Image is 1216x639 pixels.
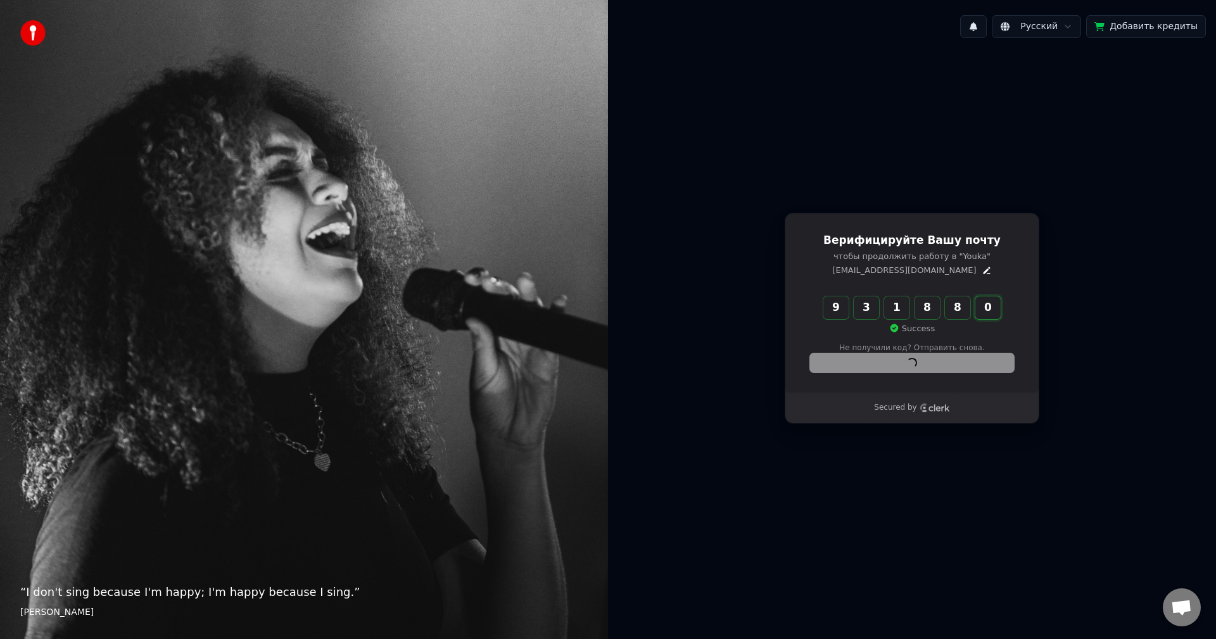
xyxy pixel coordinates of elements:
button: Добавить кредиты [1086,15,1206,38]
input: Enter verification code [823,296,1026,319]
img: youka [20,20,46,46]
h1: Верифицируйте Вашу почту [810,233,1014,248]
p: Success [889,323,935,334]
p: “ I don't sing because I'm happy; I'm happy because I sing. ” [20,583,588,601]
p: Secured by [874,403,916,413]
footer: [PERSON_NAME] [20,606,588,619]
a: Clerk logo [920,403,950,412]
p: [EMAIL_ADDRESS][DOMAIN_NAME] [832,265,976,276]
a: Открытый чат [1163,588,1201,626]
button: Edit [982,265,992,275]
p: чтобы продолжить работу в "Youka" [810,251,1014,262]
